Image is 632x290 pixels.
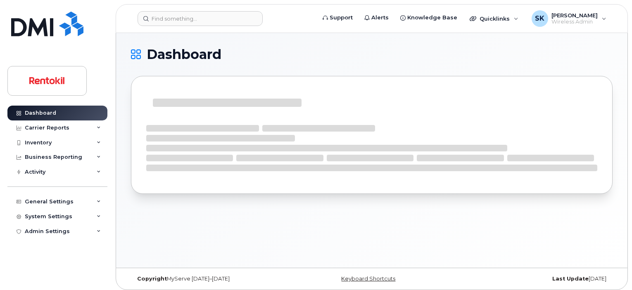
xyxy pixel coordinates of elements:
[147,48,221,61] span: Dashboard
[137,276,167,282] strong: Copyright
[341,276,395,282] a: Keyboard Shortcuts
[452,276,613,282] div: [DATE]
[131,276,292,282] div: MyServe [DATE]–[DATE]
[552,276,589,282] strong: Last Update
